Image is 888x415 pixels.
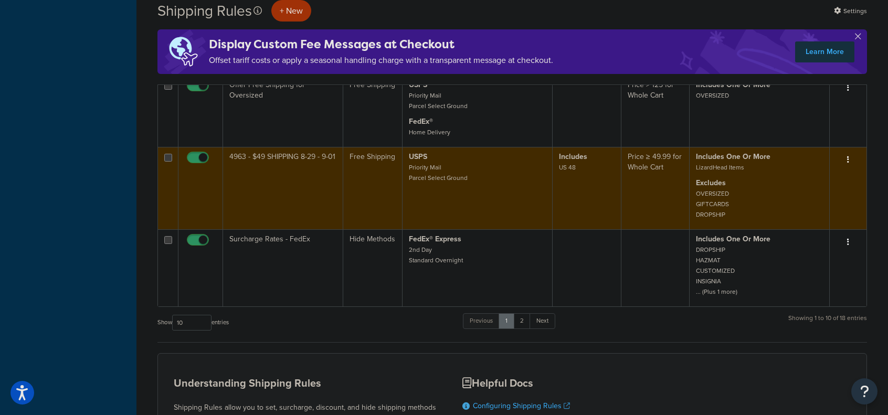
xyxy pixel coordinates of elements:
a: Previous [463,313,500,329]
strong: Includes One Or More [696,151,770,162]
strong: Includes One Or More [696,233,770,244]
strong: FedEx® Express [409,233,461,244]
h3: Helpful Docs [462,377,635,389]
label: Show entries [157,315,229,331]
select: Showentries [172,315,212,331]
strong: Excludes [696,177,726,188]
small: OVERSIZED [696,91,729,100]
a: 2 [513,313,531,329]
button: Open Resource Center [851,378,878,405]
small: OVERSIZED GIFTCARDS DROPSHIP [696,189,729,219]
small: Priority Mail Parcel Select Ground [409,163,468,183]
small: US 48 [559,163,576,172]
h1: Shipping Rules [157,1,252,21]
small: Home Delivery [409,127,450,137]
td: Free Shipping [343,75,403,147]
td: Free Shipping [343,147,403,229]
a: 1 [499,313,514,329]
a: Settings [834,4,867,18]
td: 4963 - $49 SHIPPING 8-29 - 9-01 [223,147,343,229]
small: DROPSHIP HAZMAT CUSTOMIZED INSIGNIA ... (Plus 1 more) [696,245,737,296]
h4: Display Custom Fee Messages at Checkout [209,36,553,53]
small: LizardHead Items [696,163,744,172]
a: Configuring Shipping Rules [473,400,570,411]
a: Next [530,313,555,329]
h3: Understanding Shipping Rules [174,377,436,389]
td: Offer Free Shipping for Oversized [223,75,343,147]
td: Price ≥ 49.99 for Whole Cart [621,147,690,229]
a: Learn More [795,41,854,62]
strong: FedEx® [409,116,433,127]
small: 2nd Day Standard Overnight [409,245,463,265]
div: Showing 1 to 10 of 18 entries [788,312,867,335]
img: duties-banner-06bc72dcb5fe05cb3f9472aba00be2ae8eb53ab6f0d8bb03d382ba314ac3c341.png [157,29,209,74]
strong: USPS [409,151,427,162]
td: Price > 125 for Whole Cart [621,75,690,147]
td: Surcharge Rates - FedEx [223,229,343,306]
strong: Includes [559,151,587,162]
small: Priority Mail Parcel Select Ground [409,91,468,111]
p: Offset tariff costs or apply a seasonal handling charge with a transparent message at checkout. [209,53,553,68]
td: Hide Methods [343,229,403,306]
